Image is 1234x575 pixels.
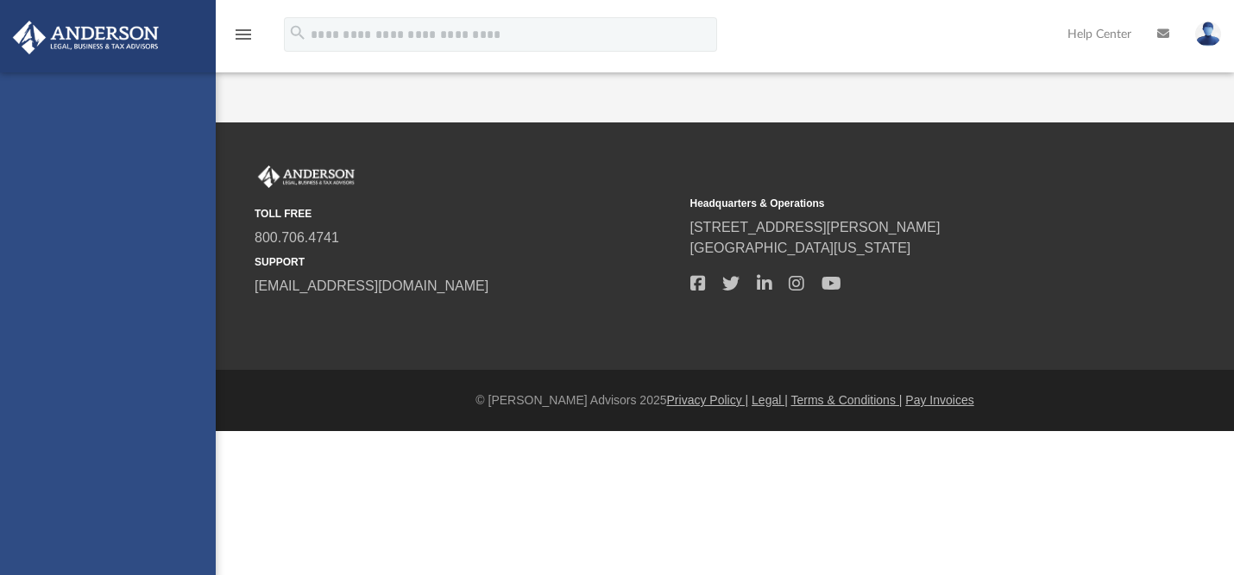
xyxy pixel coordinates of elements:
img: User Pic [1195,22,1221,47]
a: [STREET_ADDRESS][PERSON_NAME] [690,220,941,234]
a: Pay Invoices [905,393,973,407]
a: [GEOGRAPHIC_DATA][US_STATE] [690,241,911,255]
a: 800.706.4741 [255,230,339,245]
a: menu [233,33,254,45]
small: SUPPORT [255,254,678,270]
a: Legal | [752,393,788,407]
img: Anderson Advisors Platinum Portal [255,166,358,188]
a: [EMAIL_ADDRESS][DOMAIN_NAME] [255,278,488,293]
i: menu [233,24,254,45]
small: Headquarters & Operations [690,196,1114,211]
a: Privacy Policy | [667,393,749,407]
div: © [PERSON_NAME] Advisors 2025 [216,391,1234,409]
img: Anderson Advisors Platinum Portal [8,21,164,54]
small: TOLL FREE [255,206,678,222]
i: search [288,23,307,42]
a: Terms & Conditions | [791,393,903,407]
